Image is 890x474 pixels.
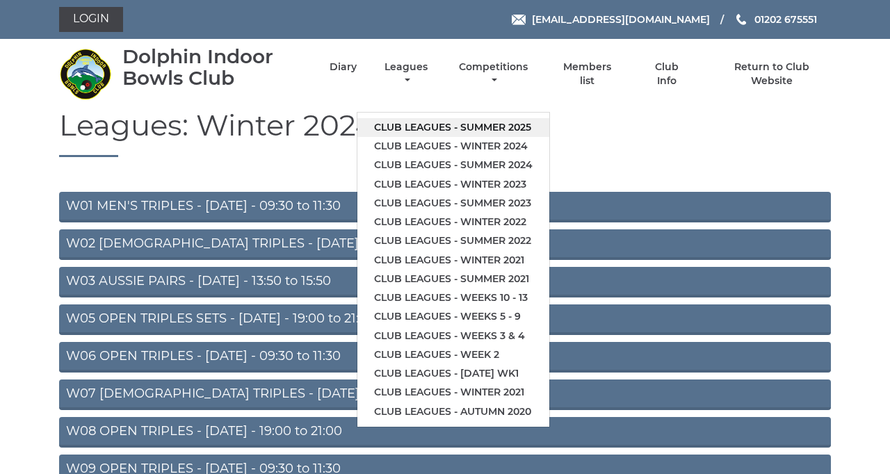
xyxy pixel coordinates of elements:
[59,417,831,448] a: W08 OPEN TRIPLES - [DATE] - 19:00 to 21:00
[59,192,831,222] a: W01 MEN'S TRIPLES - [DATE] - 09:30 to 11:30
[59,7,123,32] a: Login
[357,231,549,250] a: Club leagues - Summer 2022
[734,12,817,27] a: Phone us 01202 675551
[357,251,549,270] a: Club leagues - Winter 2021
[736,14,746,25] img: Phone us
[357,112,550,427] ul: Leagues
[754,13,817,26] span: 01202 675551
[357,156,549,174] a: Club leagues - Summer 2024
[512,12,710,27] a: Email [EMAIL_ADDRESS][DOMAIN_NAME]
[644,60,689,88] a: Club Info
[357,327,549,345] a: Club leagues - Weeks 3 & 4
[357,345,549,364] a: Club leagues - Week 2
[59,229,831,260] a: W02 [DEMOGRAPHIC_DATA] TRIPLES - [DATE] - 11:40 to 13:40
[357,270,549,288] a: Club leagues - Summer 2021
[59,342,831,373] a: W06 OPEN TRIPLES - [DATE] - 09:30 to 11:30
[357,175,549,194] a: Club leagues - Winter 2023
[59,109,831,157] h1: Leagues: Winter 2024
[455,60,531,88] a: Competitions
[512,15,526,25] img: Email
[357,402,549,421] a: Club leagues - Autumn 2020
[357,194,549,213] a: Club leagues - Summer 2023
[532,13,710,26] span: [EMAIL_ADDRESS][DOMAIN_NAME]
[357,364,549,383] a: Club leagues - [DATE] wk1
[357,213,549,231] a: Club leagues - Winter 2022
[59,379,831,410] a: W07 [DEMOGRAPHIC_DATA] TRIPLES - [DATE] - 13:50 to 15:50
[59,48,111,100] img: Dolphin Indoor Bowls Club
[122,46,305,89] div: Dolphin Indoor Bowls Club
[381,60,431,88] a: Leagues
[357,288,549,307] a: Club leagues - Weeks 10 - 13
[357,137,549,156] a: Club leagues - Winter 2024
[59,304,831,335] a: W05 OPEN TRIPLES SETS - [DATE] - 19:00 to 21:00
[357,307,549,326] a: Club leagues - Weeks 5 - 9
[357,383,549,402] a: Club leagues - Winter 2021
[556,60,620,88] a: Members list
[59,267,831,297] a: W03 AUSSIE PAIRS - [DATE] - 13:50 to 15:50
[330,60,357,74] a: Diary
[357,118,549,137] a: Club leagues - Summer 2025
[713,60,831,88] a: Return to Club Website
